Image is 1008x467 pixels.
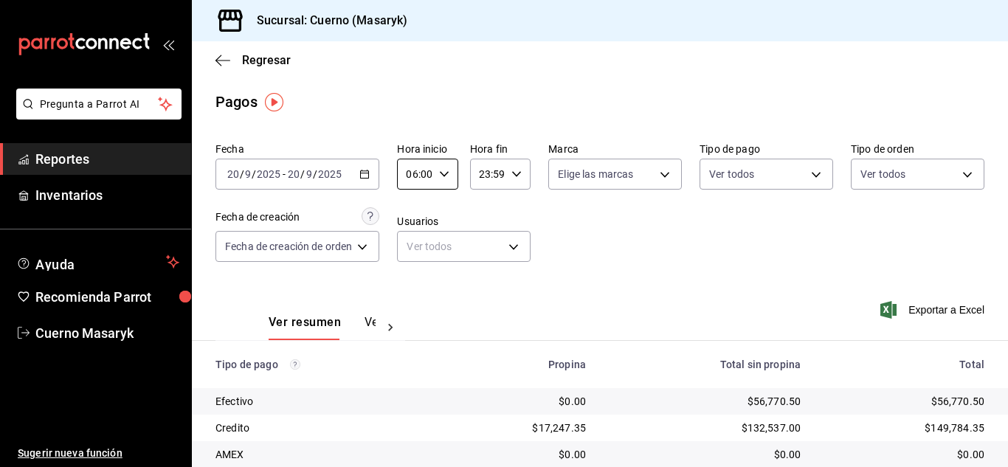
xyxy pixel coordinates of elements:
[35,185,179,205] span: Inventarios
[610,421,801,435] div: $132,537.00
[397,216,531,226] label: Usuarios
[451,394,586,409] div: $0.00
[451,447,586,462] div: $0.00
[35,323,179,343] span: Cuerno Masaryk
[252,168,256,180] span: /
[265,93,283,111] img: Tooltip marker
[451,421,586,435] div: $17,247.35
[16,89,182,120] button: Pregunta a Parrot AI
[215,359,427,370] div: Tipo de pago
[227,168,240,180] input: --
[313,168,317,180] span: /
[242,53,291,67] span: Regresar
[283,168,286,180] span: -
[290,359,300,370] svg: Los pagos realizados con Pay y otras terminales son montos brutos.
[365,315,420,340] button: Ver pagos
[35,253,160,271] span: Ayuda
[610,359,801,370] div: Total sin propina
[35,287,179,307] span: Recomienda Parrot
[40,97,159,112] span: Pregunta a Parrot AI
[451,359,586,370] div: Propina
[245,12,407,30] h3: Sucursal: Cuerno (Masaryk)
[610,447,801,462] div: $0.00
[215,421,427,435] div: Credito
[18,446,179,461] span: Sugerir nueva función
[305,168,313,180] input: --
[709,167,754,181] span: Ver todos
[240,168,244,180] span: /
[317,168,342,180] input: ----
[244,168,252,180] input: --
[851,144,984,154] label: Tipo de orden
[35,149,179,169] span: Reportes
[215,394,427,409] div: Efectivo
[215,53,291,67] button: Regresar
[860,167,905,181] span: Ver todos
[610,394,801,409] div: $56,770.50
[397,231,531,262] div: Ver todos
[269,315,376,340] div: navigation tabs
[824,421,984,435] div: $149,784.35
[397,144,458,154] label: Hora inicio
[558,167,633,181] span: Elige las marcas
[215,210,300,225] div: Fecha de creación
[287,168,300,180] input: --
[215,144,379,154] label: Fecha
[256,168,281,180] input: ----
[215,447,427,462] div: AMEX
[700,144,833,154] label: Tipo de pago
[824,359,984,370] div: Total
[215,91,258,113] div: Pagos
[10,107,182,122] a: Pregunta a Parrot AI
[300,168,305,180] span: /
[824,447,984,462] div: $0.00
[162,38,174,50] button: open_drawer_menu
[470,144,531,154] label: Hora fin
[225,239,352,254] span: Fecha de creación de orden
[883,301,984,319] button: Exportar a Excel
[548,144,682,154] label: Marca
[269,315,341,340] button: Ver resumen
[824,394,984,409] div: $56,770.50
